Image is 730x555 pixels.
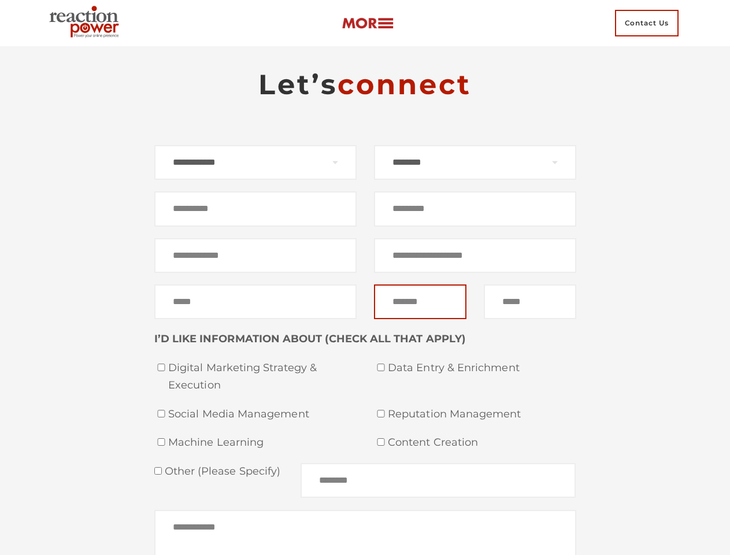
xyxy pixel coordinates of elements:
[45,2,128,44] img: Executive Branding | Personal Branding Agency
[338,68,472,101] span: connect
[388,406,576,423] span: Reputation Management
[388,434,576,452] span: Content Creation
[168,360,357,394] span: Digital Marketing Strategy & Execution
[342,17,394,30] img: more-btn.png
[615,10,679,36] span: Contact Us
[168,434,357,452] span: Machine Learning
[168,406,357,423] span: Social Media Management
[388,360,576,377] span: Data Entry & Enrichment
[162,465,281,478] span: Other (please specify)
[154,67,576,102] h2: Let’s
[154,332,466,345] strong: I’D LIKE INFORMATION ABOUT (CHECK ALL THAT APPLY)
